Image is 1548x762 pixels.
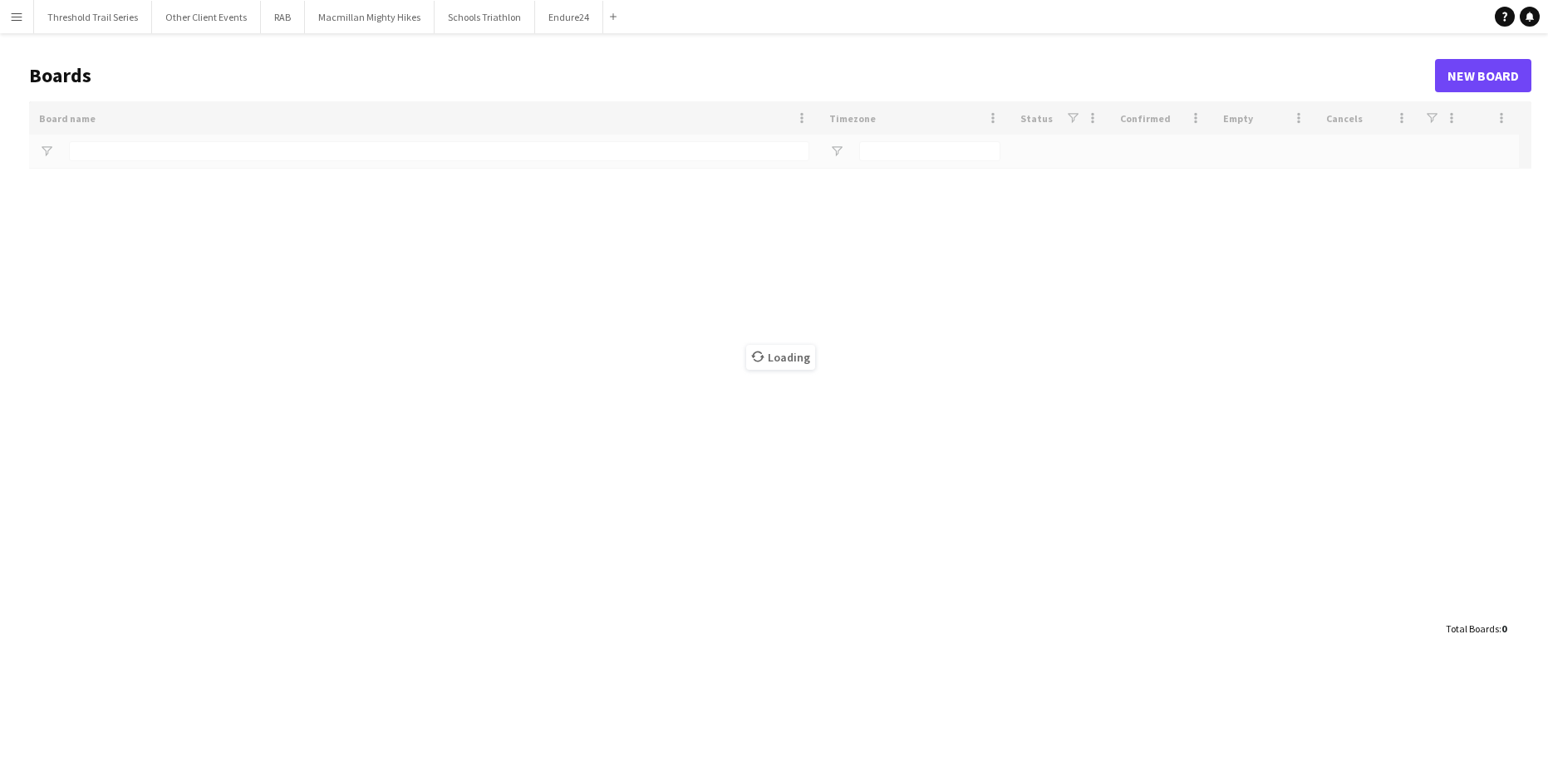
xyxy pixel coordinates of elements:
[261,1,305,33] button: RAB
[152,1,261,33] button: Other Client Events
[34,1,152,33] button: Threshold Trail Series
[1446,622,1499,635] span: Total Boards
[746,345,815,370] span: Loading
[305,1,435,33] button: Macmillan Mighty Hikes
[1501,622,1506,635] span: 0
[435,1,535,33] button: Schools Triathlon
[1435,59,1531,92] a: New Board
[1446,612,1506,645] div: :
[29,63,1435,88] h1: Boards
[535,1,603,33] button: Endure24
